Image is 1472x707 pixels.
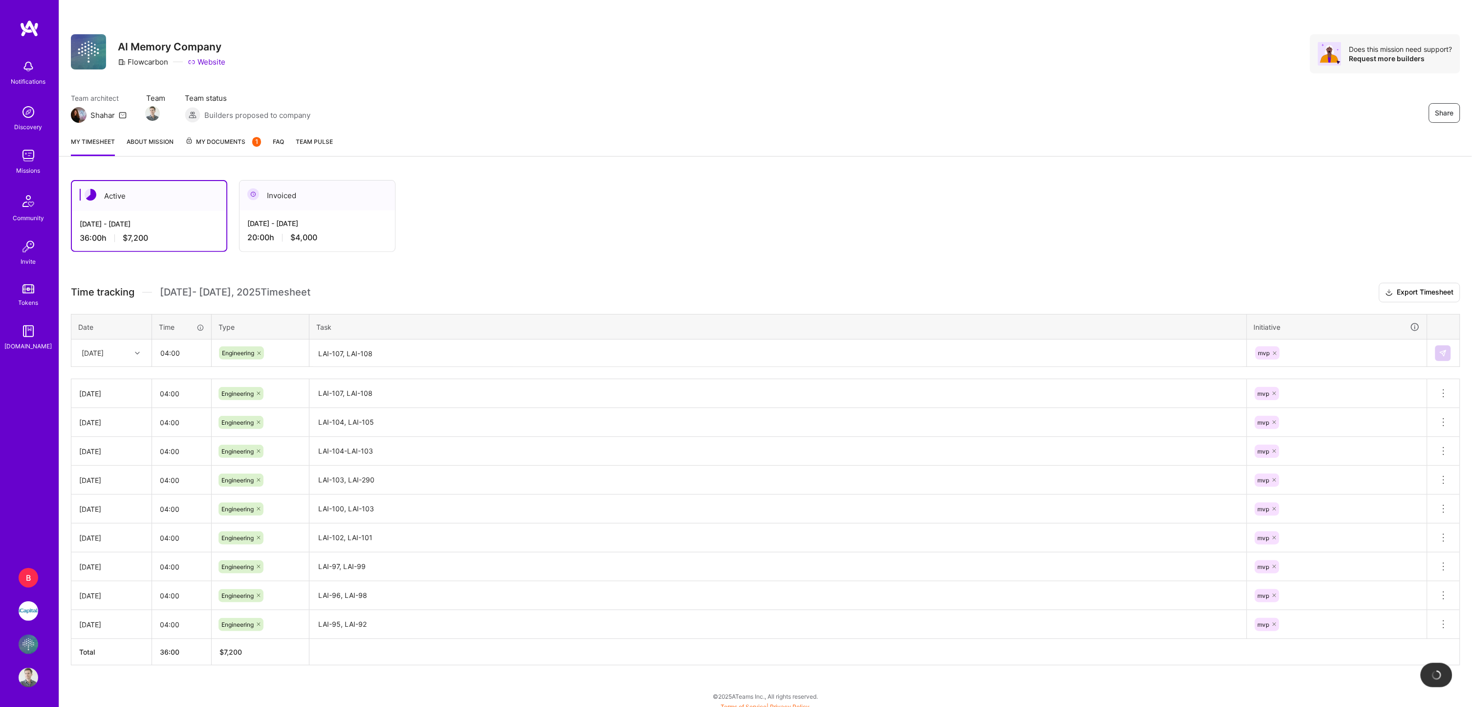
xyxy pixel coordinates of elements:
input: HH:MM [152,467,211,493]
input: HH:MM [152,381,211,407]
span: Team [146,93,165,103]
th: 36:00 [152,639,212,665]
a: User Avatar [16,668,41,687]
input: HH:MM [152,612,211,638]
a: My timesheet [71,137,115,156]
div: [DATE] [79,619,144,630]
img: Flowcarbon: AI Memory Company [19,635,38,654]
div: 1 [252,137,261,147]
textarea: LAI-107, LAI-108 [310,341,1246,366]
div: Discovery [15,122,43,132]
span: mvp [1258,448,1270,455]
div: Tokens [19,297,39,308]
span: mvp [1258,534,1270,542]
span: mvp [1258,349,1270,357]
button: Share [1429,103,1460,123]
input: HH:MM [152,583,211,609]
div: [DATE] [82,348,104,358]
a: My Documents1 [185,137,261,156]
div: 20:00 h [247,232,387,243]
button: Export Timesheet [1379,283,1460,302]
img: Invite [19,237,38,256]
img: Community [17,189,40,213]
div: [DATE] [79,475,144,485]
input: HH:MM [152,554,211,580]
span: My Documents [185,137,261,147]
input: HH:MM [152,496,211,522]
img: Team Member Avatar [145,106,160,121]
span: Engineering [221,419,254,426]
div: Does this mission need support? [1349,45,1452,54]
span: Engineering [221,621,254,628]
img: logo [20,20,39,37]
textarea: LAI-95, LAI-92 [310,611,1246,638]
span: mvp [1258,621,1270,628]
div: [DATE] [79,533,144,543]
div: Missions [17,165,41,176]
div: [DOMAIN_NAME] [5,341,52,351]
textarea: LAI-100, LAI-103 [310,496,1246,523]
span: Time tracking [71,286,134,298]
div: 36:00 h [80,233,219,243]
i: icon Mail [119,111,127,119]
a: Website [188,57,225,67]
span: [DATE] - [DATE] , 2025 Timesheet [160,286,310,298]
a: iCapital: Build and maintain RESTful API [16,601,41,621]
textarea: LAI-102, LAI-101 [310,525,1246,551]
a: Team Pulse [296,137,333,156]
span: $7,200 [123,233,148,243]
span: mvp [1258,563,1270,570]
div: Invoiced [240,181,395,210]
div: Request more builders [1349,54,1452,63]
div: [DATE] [79,504,144,514]
img: Active [85,189,96,201]
i: icon Chevron [135,351,140,356]
div: [DATE] [79,446,144,456]
span: Engineering [221,477,254,484]
div: [DATE] [79,562,144,572]
div: Notifications [11,76,46,87]
textarea: LAI-104, LAI-105 [310,409,1246,436]
div: [DATE] [79,417,144,428]
div: [DATE] - [DATE] [80,219,219,229]
span: Share [1435,108,1454,118]
span: Engineering [221,390,254,397]
span: mvp [1258,477,1270,484]
span: Engineering [221,592,254,599]
div: null [1435,345,1452,361]
input: HH:MM [152,438,211,464]
th: Task [309,314,1247,340]
img: Team Architect [71,107,87,123]
span: Team status [185,93,310,103]
img: Submit [1439,349,1447,357]
span: mvp [1258,419,1270,426]
span: Builders proposed to company [204,110,310,120]
textarea: LAI-104-LAI-103 [310,438,1246,465]
span: mvp [1258,505,1270,513]
span: mvp [1258,390,1270,397]
textarea: LAI-107, LAI-108 [310,380,1246,407]
div: Initiative [1254,321,1420,333]
div: Community [13,213,44,223]
img: guide book [19,321,38,341]
th: Type [212,314,309,340]
input: HH:MM [152,410,211,435]
a: Flowcarbon: AI Memory Company [16,635,41,654]
div: [DATE] [79,388,144,399]
textarea: LAI-96, LAI-98 [310,582,1246,609]
div: [DATE] [79,591,144,601]
img: iCapital: Build and maintain RESTful API [19,601,38,621]
span: Engineering [221,448,254,455]
span: mvp [1258,592,1270,599]
textarea: LAI-97, LAI-99 [310,553,1246,580]
span: $4,000 [290,232,317,243]
h3: AI Memory Company [118,41,225,53]
span: Engineering [222,349,254,357]
a: B [16,568,41,588]
a: About Mission [127,137,174,156]
img: bell [19,57,38,76]
span: Engineering [221,563,254,570]
span: Team Pulse [296,138,333,145]
div: B [19,568,38,588]
a: Team Member Avatar [146,105,159,122]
